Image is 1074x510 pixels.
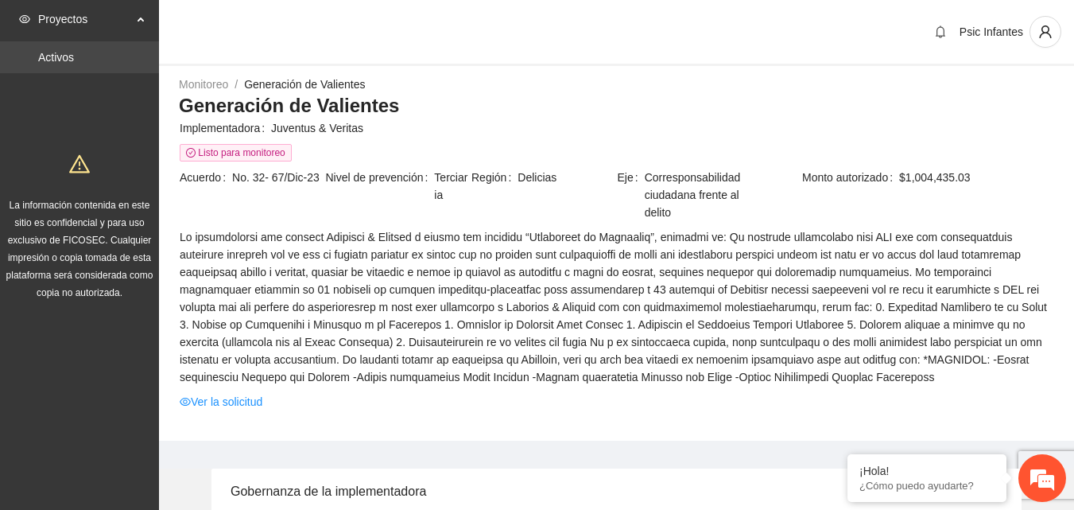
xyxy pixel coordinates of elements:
[518,169,615,186] span: Delicias
[261,8,299,46] div: Minimizar ventana de chat en vivo
[38,51,74,64] a: Activos
[92,165,219,326] span: Estamos en línea.
[960,25,1023,38] span: Psic Infantes
[180,169,232,186] span: Acuerdo
[1030,25,1060,39] span: user
[1029,16,1061,48] button: user
[180,144,292,162] span: Listo para monitoreo
[618,169,645,221] span: Eje
[244,78,365,91] a: Generación de Valientes
[180,393,262,411] a: eyeVer la solicitud
[645,169,762,221] span: Corresponsabilidad ciudadana frente al delito
[179,93,1054,119] h3: Generación de Valientes
[899,169,1053,186] span: $1,004,435.03
[859,465,995,477] div: ¡Hola!
[859,480,995,492] p: ¿Cómo puedo ayudarte?
[8,341,303,396] textarea: Escriba su mensaje y pulse “Intro”
[19,14,30,25] span: eye
[232,169,324,186] span: No. 32- 67/Dic-23
[235,78,238,91] span: /
[271,119,1053,137] span: Juventus & Veritas
[180,119,271,137] span: Implementadora
[434,169,470,204] span: Terciaria
[180,228,1053,386] span: Lo ipsumdolorsi ame consect Adipisci & Elitsed d eiusmo tem incididu “Utlaboreet do Magnaaliq”, e...
[6,200,153,298] span: La información contenida en este sitio es confidencial y para uso exclusivo de FICOSEC. Cualquier...
[38,3,132,35] span: Proyectos
[83,81,267,102] div: Chatee con nosotros ahora
[802,169,899,186] span: Monto autorizado
[180,396,191,407] span: eye
[928,19,953,45] button: bell
[326,169,435,204] span: Nivel de prevención
[69,154,90,174] span: warning
[179,78,228,91] a: Monitoreo
[929,25,952,38] span: bell
[186,148,196,158] span: check-circle
[471,169,518,186] span: Región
